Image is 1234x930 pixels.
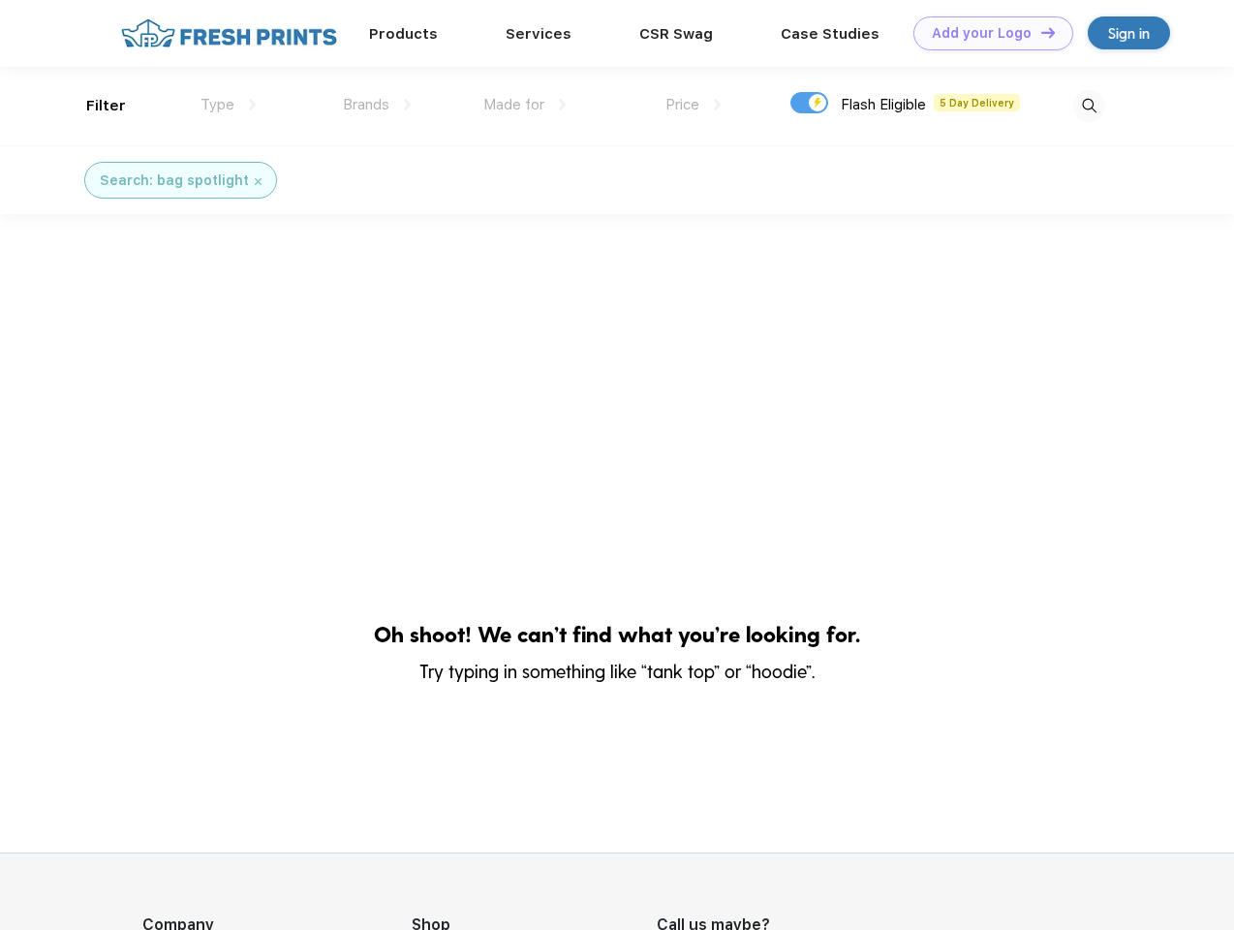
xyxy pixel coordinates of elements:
span: Flash Eligible [841,96,926,113]
span: Made for [483,96,544,113]
span: Type [201,96,234,113]
div: Sign in [1108,22,1150,45]
img: desktop_search.svg [1073,90,1105,122]
img: dropdown.png [249,99,256,110]
img: dropdown.png [559,99,566,110]
img: DT [1041,27,1055,38]
div: Search: bag spotlight [100,170,249,191]
div: Filter [86,95,126,117]
img: dropdown.png [404,99,411,110]
a: Products [369,25,438,43]
span: 5 Day Delivery [934,94,1020,111]
div: Add your Logo [932,25,1032,42]
span: Price [665,96,699,113]
img: filter_cancel.svg [255,178,262,185]
span: Brands [343,96,389,113]
img: fo%20logo%202.webp [115,16,343,50]
img: dropdown.png [714,99,721,110]
a: Sign in [1088,16,1170,49]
